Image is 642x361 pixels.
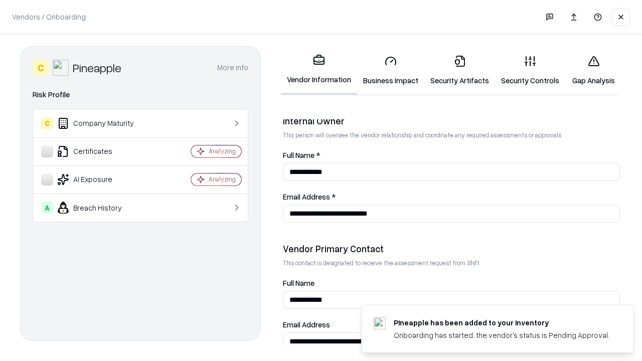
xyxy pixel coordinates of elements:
div: A [41,202,53,214]
div: Internal Owner [283,115,620,127]
div: Pineapple [73,60,121,76]
label: Full Name * [283,151,620,159]
a: Security Controls [495,47,565,94]
label: Full Name [283,279,620,287]
img: Pineapple [53,60,69,76]
div: Certificates [41,145,161,157]
a: Security Artifacts [424,47,495,94]
div: C [33,60,49,76]
div: Analyzing [209,147,236,155]
p: This contact is designated to receive the assessment request from Shift [283,259,620,267]
div: Risk Profile [33,89,248,101]
div: Breach History [41,202,161,214]
p: This person will oversee the vendor relationship and coordinate any required assessments or appro... [283,131,620,139]
div: Vendor Primary Contact [283,243,620,255]
div: Company Maturity [41,117,161,129]
a: Business Impact [357,47,424,94]
a: Vendor Information [281,46,357,95]
p: Vendors / Onboarding [12,12,86,22]
label: Email Address [283,321,620,328]
div: C [41,117,53,129]
div: Analyzing [209,175,236,184]
label: Email Address * [283,193,620,201]
img: pineappleenergy.com [374,317,386,329]
button: More info [217,59,248,77]
div: Pineapple has been added to your inventory [394,317,609,328]
div: AI Exposure [41,173,161,186]
div: Onboarding has started, the vendor's status is Pending Approval. [394,330,609,340]
a: Gap Analysis [565,47,622,94]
